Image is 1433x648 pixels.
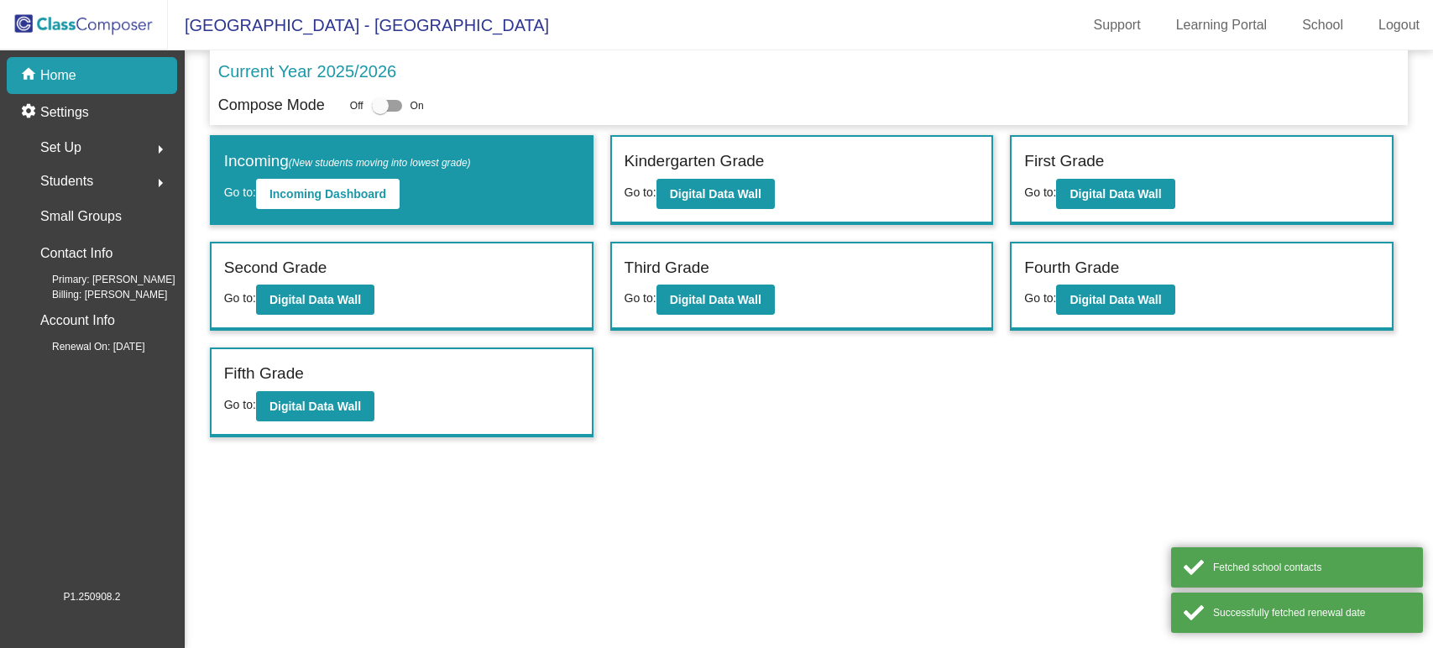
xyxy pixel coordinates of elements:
span: Go to: [1024,186,1056,199]
b: Digital Data Wall [1070,187,1161,201]
div: Successfully fetched renewal date [1213,605,1410,620]
p: Small Groups [40,205,122,228]
button: Digital Data Wall [656,179,775,209]
button: Digital Data Wall [256,285,374,315]
span: Off [350,98,363,113]
b: Digital Data Wall [1070,293,1161,306]
span: Go to: [224,398,256,411]
p: Contact Info [40,242,112,265]
b: Digital Data Wall [670,187,761,201]
span: [GEOGRAPHIC_DATA] - [GEOGRAPHIC_DATA] [168,12,549,39]
label: Second Grade [224,256,327,280]
span: Go to: [625,186,656,199]
mat-icon: home [20,65,40,86]
button: Digital Data Wall [256,391,374,421]
span: Go to: [224,186,256,199]
b: Digital Data Wall [269,293,361,306]
b: Digital Data Wall [670,293,761,306]
button: Digital Data Wall [1056,285,1174,315]
button: Digital Data Wall [656,285,775,315]
p: Current Year 2025/2026 [218,59,396,84]
b: Digital Data Wall [269,400,361,413]
a: Learning Portal [1163,12,1281,39]
span: Go to: [625,291,656,305]
p: Home [40,65,76,86]
mat-icon: arrow_right [150,139,170,159]
span: Go to: [224,291,256,305]
a: Support [1080,12,1154,39]
mat-icon: settings [20,102,40,123]
label: Fourth Grade [1024,256,1119,280]
span: Primary: [PERSON_NAME] [25,272,175,287]
mat-icon: arrow_right [150,173,170,193]
span: Renewal On: [DATE] [25,339,144,354]
a: Logout [1365,12,1433,39]
p: Settings [40,102,89,123]
span: Billing: [PERSON_NAME] [25,287,167,302]
p: Account Info [40,309,115,332]
p: Compose Mode [218,94,325,117]
label: Fifth Grade [224,362,304,386]
span: (New students moving into lowest grade) [289,157,471,169]
span: Students [40,170,93,193]
b: Incoming Dashboard [269,187,386,201]
label: Kindergarten Grade [625,149,765,174]
div: Fetched school contacts [1213,560,1410,575]
span: On [411,98,424,113]
span: Set Up [40,136,81,159]
label: Third Grade [625,256,709,280]
label: Incoming [224,149,471,174]
a: School [1289,12,1357,39]
button: Incoming Dashboard [256,179,400,209]
label: First Grade [1024,149,1104,174]
span: Go to: [1024,291,1056,305]
button: Digital Data Wall [1056,179,1174,209]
